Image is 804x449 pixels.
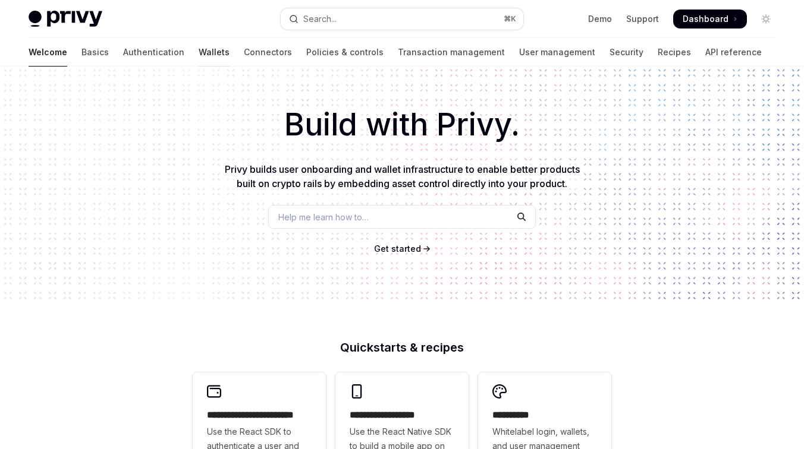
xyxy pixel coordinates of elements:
a: API reference [705,38,762,67]
span: Help me learn how to… [278,211,369,223]
span: Get started [374,244,421,254]
a: User management [519,38,595,67]
a: Demo [588,13,612,25]
h2: Quickstarts & recipes [193,342,611,353]
a: Support [626,13,659,25]
div: Search... [303,12,337,26]
a: Policies & controls [306,38,384,67]
span: ⌘ K [504,14,516,24]
img: light logo [29,11,102,27]
a: Transaction management [398,38,505,67]
span: Privy builds user onboarding and wallet infrastructure to enable better products built on crypto ... [225,163,580,189]
a: Connectors [244,38,292,67]
a: Dashboard [673,10,747,29]
a: Wallets [199,38,230,67]
a: Authentication [123,38,184,67]
span: Dashboard [683,13,728,25]
h1: Build with Privy. [19,102,785,148]
a: Basics [81,38,109,67]
a: Welcome [29,38,67,67]
a: Get started [374,243,421,255]
button: Open search [281,8,523,30]
button: Toggle dark mode [756,10,775,29]
a: Security [610,38,643,67]
a: Recipes [658,38,691,67]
